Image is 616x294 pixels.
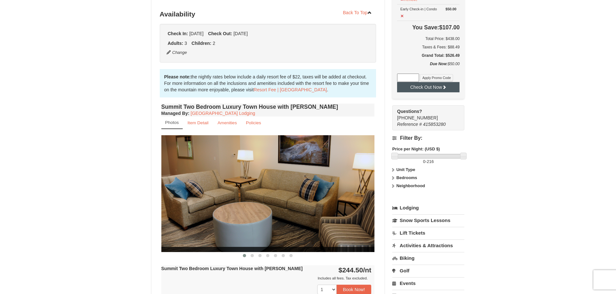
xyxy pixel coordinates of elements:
[392,135,464,141] h4: Filter By:
[161,111,188,116] span: Managed By
[397,122,422,127] span: Reference #
[183,117,213,129] a: Item Detail
[185,41,187,46] span: 3
[254,87,327,92] a: Resort Fee | [GEOGRAPHIC_DATA]
[189,31,203,36] span: [DATE]
[160,69,376,97] div: the nightly rates below include a daily resort fee of $22, taxes will be added at checkout. For m...
[339,266,372,274] strong: $244.50
[427,159,434,164] span: 216
[392,158,464,165] label: -
[161,266,303,271] strong: Summit Two Bedroom Luxury Town House with [PERSON_NAME]
[397,24,459,31] h4: $107.00
[420,74,453,81] button: Apply Promo Code
[397,109,422,114] strong: Questions?
[397,52,459,59] h5: Grand Total: $526.49
[233,31,248,36] span: [DATE]
[161,111,189,116] strong: :
[160,8,376,21] h3: Availability
[213,41,215,46] span: 2
[423,159,425,164] span: 0
[168,41,183,46] strong: Adults:
[397,44,459,50] div: Taxes & Fees: $88.49
[166,49,188,56] button: Change
[392,265,464,277] a: Golf
[161,104,375,110] h4: Summit Two Bedroom Luxury Town House with [PERSON_NAME]
[397,108,453,120] span: [PHONE_NUMBER]
[168,31,188,36] strong: Check In:
[246,120,261,125] small: Policies
[161,275,372,281] div: Includes all fees. Tax excluded.
[161,135,375,252] img: 18876286-202-fb468a36.png
[392,202,464,214] a: Lodging
[161,117,183,129] a: Photos
[208,31,232,36] strong: Check Out:
[397,82,459,92] button: Check Out Now
[396,175,417,180] strong: Bedrooms
[397,5,459,21] td: Early Check-in | Condo
[423,122,446,127] span: 415853280
[392,227,464,239] a: Lift Tickets
[396,167,415,172] strong: Unit Type
[430,62,448,66] strong: Due Now:
[392,214,464,226] a: Snow Sports Lessons
[363,266,372,274] span: /nt
[164,74,191,79] strong: Please note:
[396,183,425,188] strong: Neighborhood
[392,147,440,151] strong: Price per Night: (USD $)
[392,252,464,264] a: Biking
[446,6,457,12] strong: $50.00
[397,61,459,74] div: $50.00
[213,117,241,129] a: Amenities
[412,24,439,31] span: You Save:
[191,41,211,46] strong: Children:
[191,111,255,116] a: [GEOGRAPHIC_DATA] Lodging
[397,35,459,42] h6: Total Price: $438.00
[165,120,179,125] small: Photos
[392,239,464,251] a: Activities & Attractions
[188,120,209,125] small: Item Detail
[392,277,464,289] a: Events
[242,117,265,129] a: Policies
[218,120,237,125] small: Amenities
[339,8,376,17] a: Back To Top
